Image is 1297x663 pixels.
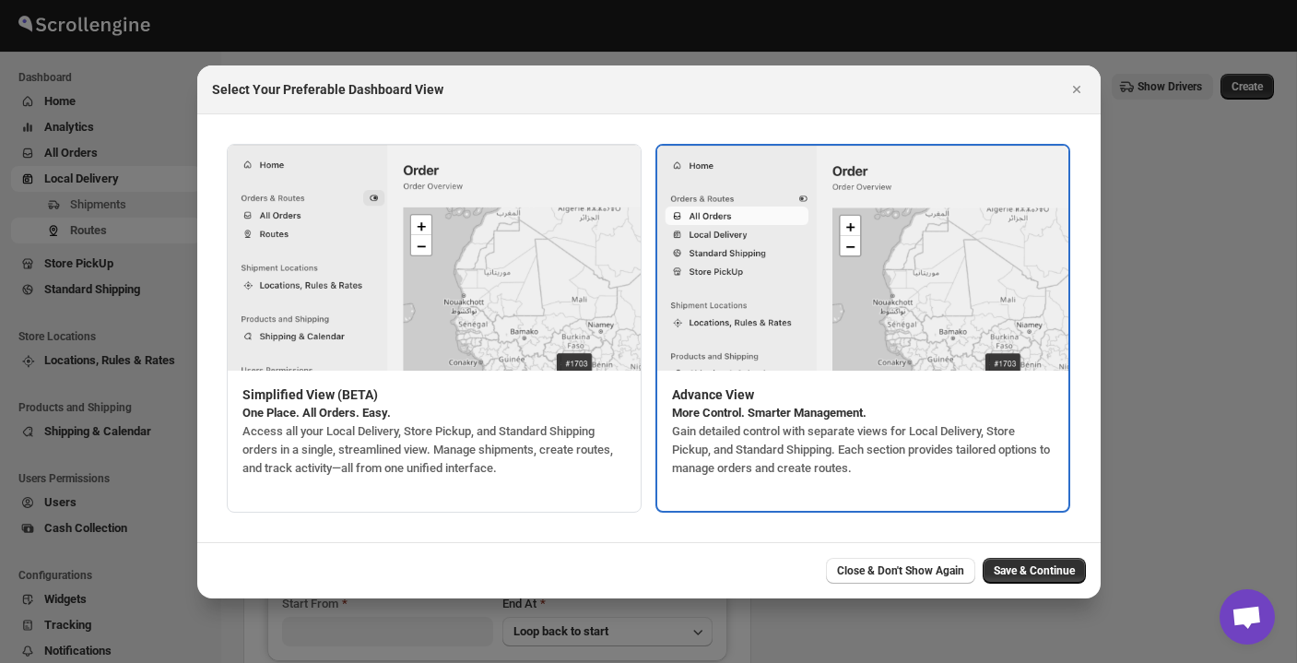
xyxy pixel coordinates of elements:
[242,422,626,478] p: Access all your Local Delivery, Store Pickup, and Standard Shipping orders in a single, streamlin...
[837,563,964,578] span: Close & Don't Show Again
[994,563,1075,578] span: Save & Continue
[1064,77,1090,102] button: Close
[212,80,443,99] h2: Select Your Preferable Dashboard View
[228,145,641,371] img: simplified
[1220,589,1275,645] a: Open chat
[657,146,1068,372] img: legacy
[672,404,1054,422] p: More Control. Smarter Management.
[672,422,1054,478] p: Gain detailed control with separate views for Local Delivery, Store Pickup, and Standard Shipping...
[242,385,626,404] p: Simplified View (BETA)
[242,404,626,422] p: One Place. All Orders. Easy.
[983,558,1086,584] button: Save & Continue
[672,385,1054,404] p: Advance View
[826,558,975,584] button: Close & Don't Show Again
